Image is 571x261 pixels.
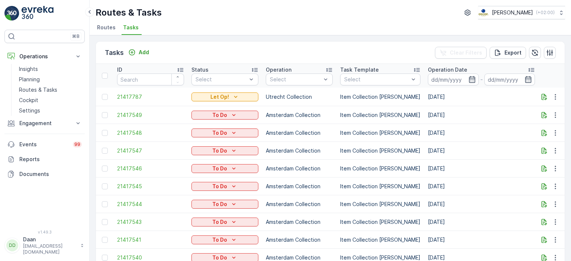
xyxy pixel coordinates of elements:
td: Amsterdam Collection [262,177,336,195]
td: Amsterdam Collection [262,106,336,124]
p: Select [270,76,321,83]
td: [DATE] [424,195,539,213]
td: [DATE] [424,177,539,195]
p: Select [344,76,409,83]
p: To Do [212,200,227,208]
a: Reports [4,152,85,167]
td: Amsterdam Collection [262,231,336,249]
td: Item Collection [PERSON_NAME] [336,124,424,142]
button: Operations [4,49,85,64]
td: Amsterdam Collection [262,124,336,142]
input: Search [117,74,184,85]
button: To Do [191,128,258,137]
button: To Do [191,111,258,120]
p: Routes & Tasks [19,86,57,94]
div: Toggle Row Selected [102,237,108,243]
div: Toggle Row Selected [102,148,108,154]
p: To Do [212,183,227,190]
p: Settings [19,107,40,114]
div: Toggle Row Selected [102,255,108,261]
p: 99 [74,141,80,147]
td: Item Collection [PERSON_NAME] [336,160,424,177]
p: Daan [23,236,77,243]
button: Clear Filters [435,47,487,59]
p: ⌘B [72,33,80,39]
div: Toggle Row Selected [102,183,108,189]
p: Insights [19,65,38,73]
p: - [480,75,483,84]
p: ID [117,66,122,74]
td: Item Collection [PERSON_NAME] [336,195,424,213]
p: ( +02:00 ) [536,10,555,16]
button: To Do [191,182,258,191]
p: Tasks [105,48,124,58]
p: To Do [212,236,227,244]
button: Engagement [4,116,85,131]
p: Operation Date [428,66,467,74]
td: Item Collection [PERSON_NAME] [336,177,424,195]
p: Planning [19,76,40,83]
a: 21417546 [117,165,184,172]
button: To Do [191,164,258,173]
p: To Do [212,165,227,172]
p: Reports [19,156,82,163]
a: Planning [16,74,85,85]
a: Events99 [4,137,85,152]
div: Toggle Row Selected [102,166,108,172]
td: [DATE] [424,231,539,249]
p: To Do [212,147,227,154]
a: 21417543 [117,218,184,226]
button: [PERSON_NAME](+02:00) [478,6,565,19]
img: logo_light-DOdMpM7g.png [22,6,54,21]
span: v 1.49.3 [4,230,85,234]
a: 21417545 [117,183,184,190]
div: Toggle Row Selected [102,130,108,136]
a: Insights [16,64,85,74]
button: To Do [191,146,258,155]
p: Engagement [19,120,70,127]
p: To Do [212,129,227,137]
p: Documents [19,170,82,178]
p: Routes & Tasks [96,7,162,19]
td: Amsterdam Collection [262,160,336,177]
td: [DATE] [424,160,539,177]
p: Add [139,49,149,56]
td: Utrecht Collection [262,88,336,106]
a: 21417544 [117,200,184,208]
p: Events [19,141,68,148]
button: Add [125,48,152,57]
p: Task Template [340,66,379,74]
span: 21417541 [117,236,184,244]
td: Item Collection [PERSON_NAME] [336,88,424,106]
td: Amsterdam Collection [262,195,336,213]
a: 21417548 [117,129,184,137]
p: Operations [19,53,70,60]
td: Amsterdam Collection [262,213,336,231]
a: 21417787 [117,93,184,101]
td: [DATE] [424,124,539,142]
button: To Do [191,235,258,244]
td: [DATE] [424,88,539,106]
p: Cockpit [19,97,38,104]
button: Export [490,47,526,59]
p: Export [504,49,522,56]
td: Item Collection [PERSON_NAME] [336,142,424,160]
a: 21417549 [117,111,184,119]
td: [DATE] [424,142,539,160]
p: To Do [212,111,227,119]
td: Item Collection [PERSON_NAME] [336,231,424,249]
button: Let Op! [191,92,258,101]
p: Status [191,66,209,74]
td: Item Collection [PERSON_NAME] [336,213,424,231]
img: logo [4,6,19,21]
div: Toggle Row Selected [102,201,108,207]
img: basis-logo_rgb2x.png [478,9,489,17]
span: Tasks [123,24,139,31]
span: Routes [97,24,116,31]
div: Toggle Row Selected [102,112,108,118]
